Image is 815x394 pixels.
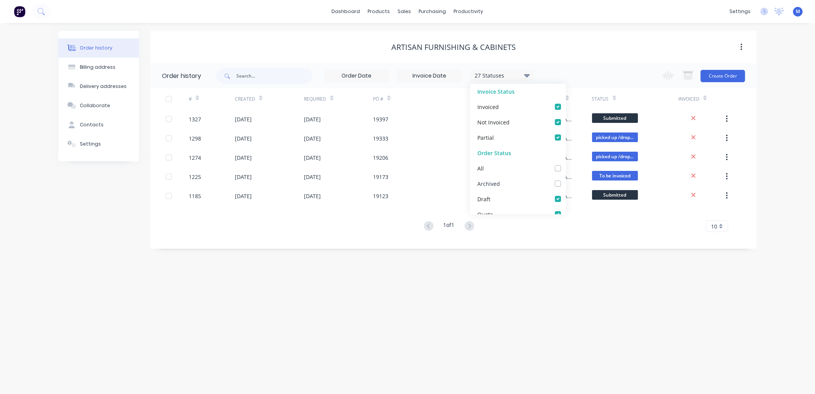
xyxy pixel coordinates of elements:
div: Order history [80,45,112,51]
span: To be invoiced [592,171,638,180]
span: picked up /drop... [592,152,638,161]
div: [DATE] [235,154,252,162]
div: Artisan Furnishing & Cabinets [391,43,516,52]
div: 1185 [189,192,201,200]
div: Billing address [80,64,115,71]
button: Billing address [58,58,139,77]
button: Create Order [701,70,745,82]
div: 19206 [373,154,388,162]
div: 1225 [189,173,201,181]
div: 1 of 1 [444,221,455,232]
div: [DATE] [304,154,321,162]
button: Order history [58,38,139,58]
div: # [189,88,235,109]
div: [DATE] [235,115,252,123]
div: productivity [450,6,487,17]
div: Contacts [80,121,104,128]
div: [DATE] [235,173,252,181]
span: Submitted [592,190,638,200]
span: 10 [711,222,717,230]
div: Collaborate [80,102,110,109]
div: [DATE] [304,173,321,181]
div: Created [235,96,255,103]
div: [DATE] [304,192,321,200]
div: [DATE] [235,134,252,142]
div: # [189,96,192,103]
div: 19123 [373,192,388,200]
a: dashboard [328,6,364,17]
div: PO # [373,96,383,103]
div: Status [592,96,609,103]
div: Delivery addresses [80,83,127,90]
div: 27 Statuses [470,71,535,80]
div: purchasing [415,6,450,17]
button: Settings [58,134,139,154]
span: Submitted [592,113,638,123]
div: [DATE] [235,192,252,200]
div: Order history [162,71,201,81]
div: Not Invoiced [477,118,510,126]
div: 1327 [189,115,201,123]
img: Factory [14,6,25,17]
button: Delivery addresses [58,77,139,96]
div: Created [235,88,304,109]
div: [DATE] [304,134,321,142]
div: 1298 [189,134,201,142]
div: Order Status [470,145,566,161]
div: Settings [80,141,101,147]
div: 19333 [373,134,388,142]
button: Collaborate [58,96,139,115]
div: Required [304,88,373,109]
div: Partial [477,133,494,141]
input: Invoice Date [397,70,462,82]
div: Invoiced [678,88,724,109]
button: Contacts [58,115,139,134]
div: products [364,6,394,17]
div: Required [304,96,326,103]
div: 19173 [373,173,388,181]
div: settings [726,6,754,17]
span: M [796,8,800,15]
div: Draft [477,195,490,203]
div: 19397 [373,115,388,123]
div: Invoice Status [470,84,566,99]
div: Archived [477,179,500,187]
input: Search... [236,68,312,84]
span: picked up /drop... [592,132,638,142]
div: Status [592,88,678,109]
div: sales [394,6,415,17]
div: PO # [373,88,477,109]
div: Invoiced [678,96,700,103]
div: Quote [477,210,493,218]
div: 1274 [189,154,201,162]
div: Invoiced [477,103,499,111]
div: [DATE] [304,115,321,123]
div: All [477,164,484,172]
input: Order Date [324,70,389,82]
